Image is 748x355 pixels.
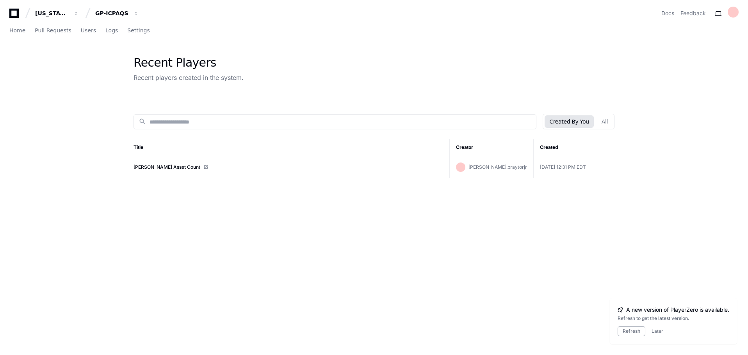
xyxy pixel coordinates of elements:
div: [US_STATE] Pacific [35,9,69,17]
th: Created [533,139,614,156]
span: [PERSON_NAME].praytorjr [468,164,527,170]
span: Logs [105,28,118,33]
div: Recent players created in the system. [134,73,244,82]
a: Users [81,22,96,40]
a: [PERSON_NAME] Asset Count [134,164,200,170]
button: [US_STATE] Pacific [32,6,82,20]
span: Pull Requests [35,28,71,33]
a: Home [9,22,25,40]
button: Created By You [545,115,593,128]
span: Users [81,28,96,33]
span: Settings [127,28,150,33]
button: Feedback [680,9,706,17]
span: Home [9,28,25,33]
button: GP-ICPAQS [92,6,142,20]
a: Settings [127,22,150,40]
button: Later [652,328,663,334]
a: Pull Requests [35,22,71,40]
a: Logs [105,22,118,40]
div: Recent Players [134,56,244,70]
button: All [597,115,613,128]
div: GP-ICPAQS [95,9,129,17]
td: [DATE] 12:31 PM EDT [533,156,614,178]
mat-icon: search [139,118,146,125]
th: Creator [449,139,533,156]
th: Title [134,139,449,156]
span: A new version of PlayerZero is available. [626,306,729,314]
button: Refresh [618,326,645,336]
a: Docs [661,9,674,17]
div: Refresh to get the latest version. [618,315,729,321]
